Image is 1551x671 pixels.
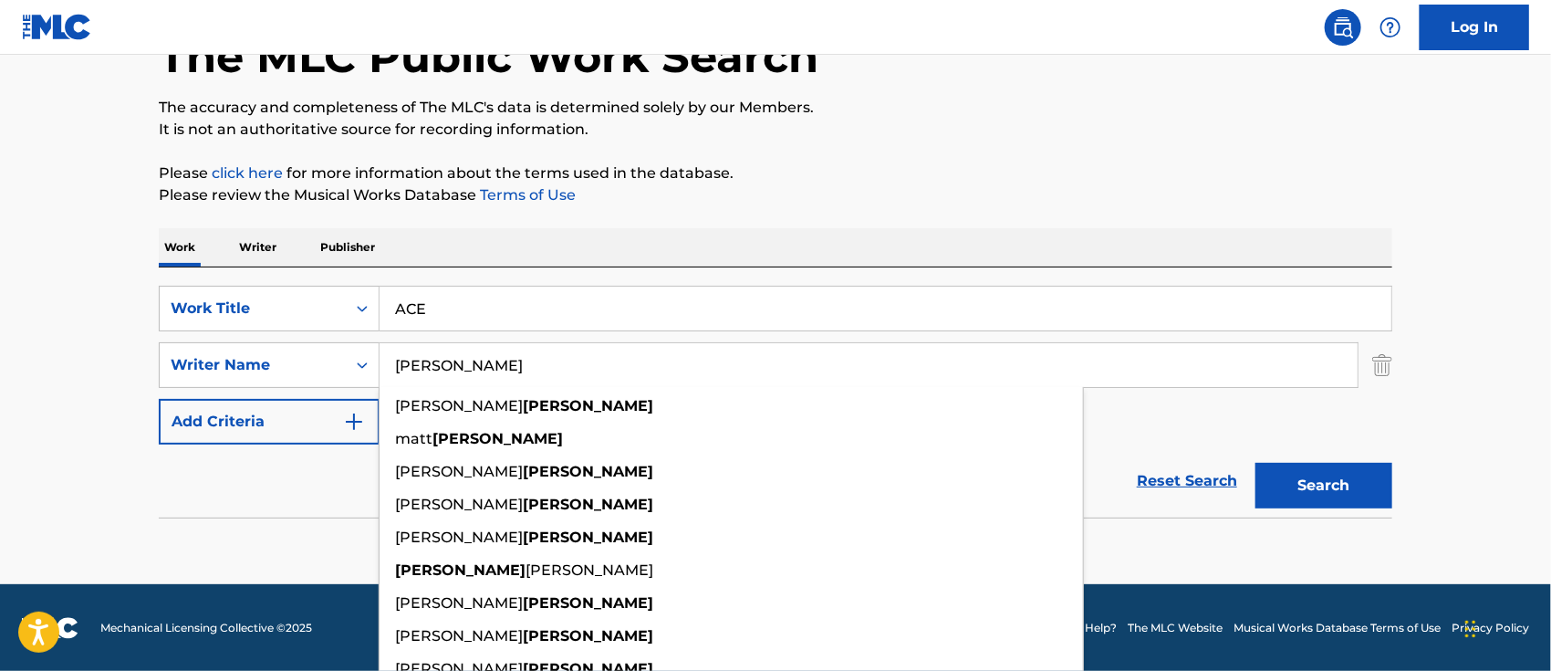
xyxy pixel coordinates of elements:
p: Work [159,228,201,267]
strong: [PERSON_NAME] [395,561,526,579]
div: Help [1372,9,1409,46]
img: help [1379,16,1401,38]
strong: [PERSON_NAME] [523,397,653,414]
span: [PERSON_NAME] [395,496,523,513]
span: [PERSON_NAME] [395,529,523,546]
span: matt [395,430,432,447]
h1: The MLC Public Work Search [159,29,818,84]
form: Search Form [159,286,1392,518]
img: search [1332,16,1354,38]
button: Search [1255,463,1392,508]
span: [PERSON_NAME] [395,627,523,645]
img: Delete Criterion [1372,342,1392,388]
a: The MLC Website [1128,620,1223,636]
img: logo [22,617,78,639]
p: Writer [234,228,282,267]
a: Need Help? [1053,620,1117,636]
strong: [PERSON_NAME] [523,496,653,513]
p: Please review the Musical Works Database [159,184,1392,206]
strong: [PERSON_NAME] [523,594,653,612]
p: Publisher [315,228,380,267]
a: Log In [1420,5,1529,50]
span: [PERSON_NAME] [395,463,523,480]
strong: [PERSON_NAME] [523,627,653,645]
img: 9d2ae6d4665cec9f34b9.svg [343,411,365,433]
p: Please for more information about the terms used in the database. [159,163,1392,184]
strong: [PERSON_NAME] [523,463,653,480]
span: [PERSON_NAME] [395,397,523,414]
strong: [PERSON_NAME] [432,430,563,447]
span: [PERSON_NAME] [526,561,653,579]
a: Public Search [1325,9,1361,46]
strong: [PERSON_NAME] [523,529,653,546]
span: [PERSON_NAME] [395,594,523,612]
a: Musical Works Database Terms of Use [1234,620,1441,636]
a: Reset Search [1128,461,1246,501]
div: Work Title [171,298,335,320]
div: Writer Name [171,354,335,376]
iframe: Chat Widget [1460,583,1551,671]
span: Mechanical Licensing Collective © 2025 [100,620,312,636]
p: The accuracy and completeness of The MLC's data is determined solely by our Members. [159,97,1392,119]
img: MLC Logo [22,14,92,40]
p: It is not an authoritative source for recording information. [159,119,1392,141]
a: click here [212,164,283,182]
a: Privacy Policy [1452,620,1529,636]
a: Terms of Use [476,186,576,204]
button: Add Criteria [159,399,380,445]
div: Drag [1465,602,1476,656]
